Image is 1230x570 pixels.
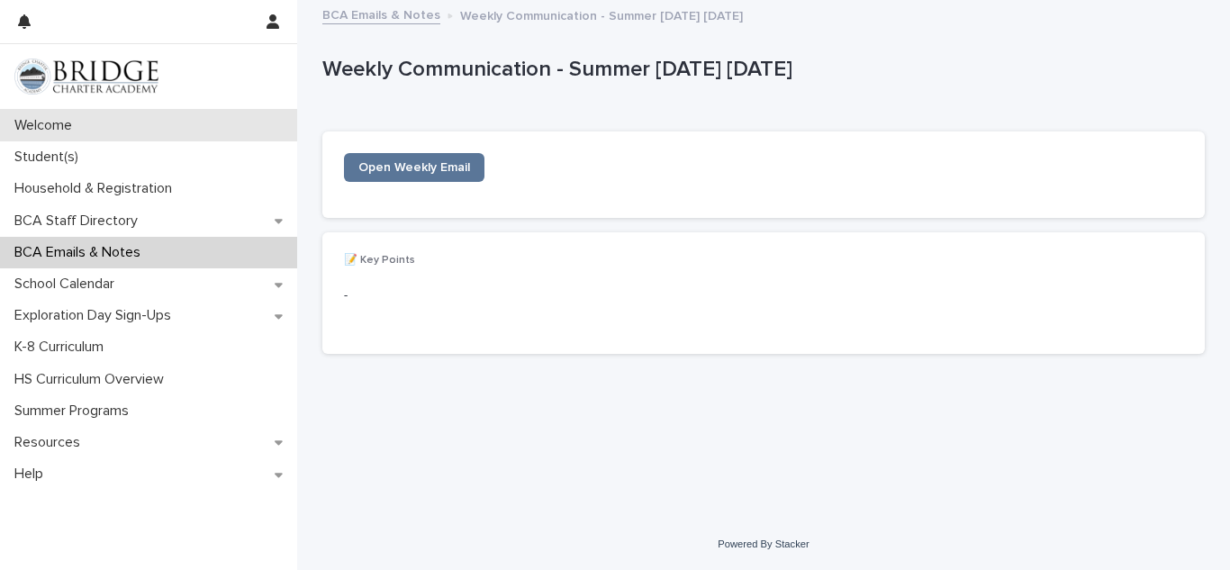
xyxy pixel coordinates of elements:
[7,213,152,230] p: BCA Staff Directory
[358,161,470,174] span: Open Weekly Email
[7,117,86,134] p: Welcome
[322,4,440,24] a: BCA Emails & Notes
[344,153,484,182] a: Open Weekly Email
[7,371,178,388] p: HS Curriculum Overview
[7,466,58,483] p: Help
[7,434,95,451] p: Resources
[7,149,93,166] p: Student(s)
[14,59,158,95] img: V1C1m3IdTEidaUdm9Hs0
[7,180,186,197] p: Household & Registration
[460,5,743,24] p: Weekly Communication - Summer [DATE] [DATE]
[344,286,1183,305] p: -
[718,538,809,549] a: Powered By Stacker
[7,307,185,324] p: Exploration Day Sign-Ups
[7,339,118,356] p: K-8 Curriculum
[7,403,143,420] p: Summer Programs
[322,57,1198,83] p: Weekly Communication - Summer [DATE] [DATE]
[7,244,155,261] p: BCA Emails & Notes
[344,255,415,266] span: 📝 Key Points
[7,276,129,293] p: School Calendar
